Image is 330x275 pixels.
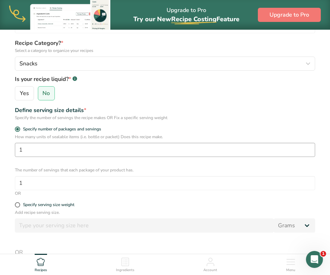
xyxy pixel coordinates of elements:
[15,47,315,54] p: Select a category to organize your recipes
[20,90,29,97] span: Yes
[15,106,315,115] div: Define serving size details
[20,127,101,132] span: Specify number of packages and servings
[116,268,134,273] span: Ingredients
[203,254,217,273] a: Account
[15,167,315,173] p: The number of servings that each package of your product has.
[270,11,309,19] span: Upgrade to Pro
[133,15,239,23] span: Try our New Feature
[286,268,295,273] span: Menu
[15,75,315,83] label: Is your recipe liquid?
[133,0,239,30] div: Upgrade to Pro
[320,251,326,257] span: 1
[258,8,321,22] button: Upgrade to Pro
[306,251,323,268] iframe: Intercom live chat
[15,134,315,140] p: How many units of sealable items (i.e. bottle or packet) Does this recipe make.
[15,57,315,71] button: Snacks
[35,268,47,273] span: Recipes
[116,254,134,273] a: Ingredients
[15,190,315,197] div: OR
[15,248,315,257] span: OR
[15,39,315,54] label: Recipe Category?
[35,254,47,273] a: Recipes
[203,268,217,273] span: Account
[15,209,315,216] p: Add recipe serving size.
[42,90,50,97] span: No
[15,218,274,233] input: Type your serving size here
[23,202,74,207] div: Specify serving size weight
[19,59,37,68] span: Snacks
[15,115,315,121] div: Specify the number of servings the recipe makes OR Fix a specific serving weight
[171,15,216,23] span: Recipe Costing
